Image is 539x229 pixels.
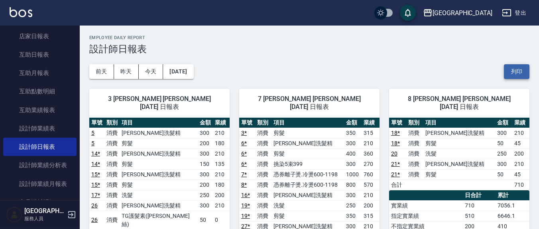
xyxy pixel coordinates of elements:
td: 指定實業績 [389,211,463,221]
td: 300 [344,138,362,148]
td: 憑券離子燙.冷燙600-1198 [271,180,344,190]
td: 300 [495,159,512,169]
td: 200 [213,190,230,200]
td: 消費 [104,200,120,211]
td: 消費 [406,128,423,138]
td: 消費 [255,148,271,159]
td: [PERSON_NAME]洗髮精 [271,190,344,200]
td: 剪髮 [271,148,344,159]
td: 315 [362,128,380,138]
th: 業績 [213,118,230,128]
a: 20 [391,150,397,157]
td: 135 [213,159,230,169]
td: 剪髮 [423,138,495,148]
a: 設計師業績月報表 [3,175,77,193]
h5: [GEOGRAPHIC_DATA] [24,207,65,215]
button: 昨天 [114,64,139,79]
td: 消費 [406,138,423,148]
td: 消費 [104,180,120,190]
td: 315 [362,211,380,221]
td: 消費 [255,180,271,190]
td: 剪髮 [271,211,344,221]
td: [PERSON_NAME]洗髮精 [120,200,198,211]
th: 累計 [496,190,529,201]
td: 360 [362,148,380,159]
td: 300 [344,159,362,169]
td: 洗髮 [271,200,344,211]
td: 45 [512,138,529,148]
td: 剪髮 [120,180,198,190]
th: 項目 [271,118,344,128]
a: 互助業績報表 [3,101,77,119]
td: 400 [344,148,362,159]
td: 200 [362,200,380,211]
td: 210 [213,148,230,159]
td: 250 [198,190,213,200]
td: 300 [198,128,213,138]
img: Person [6,207,22,223]
th: 金額 [495,118,512,128]
td: 消費 [255,211,271,221]
div: [GEOGRAPHIC_DATA] [433,8,492,18]
th: 類別 [104,118,120,128]
td: 洗髮 [120,190,198,200]
a: 26 [91,217,98,223]
td: 300 [198,169,213,180]
td: 210 [213,169,230,180]
td: 消費 [255,128,271,138]
a: 設計師業績分析表 [3,156,77,174]
td: 760 [362,169,380,180]
button: [DATE] [163,64,193,79]
td: 消費 [255,169,271,180]
td: 300 [344,190,362,200]
a: 設計師業績表 [3,119,77,138]
td: 剪髮 [271,128,344,138]
h2: Employee Daily Report [89,35,529,40]
td: 消費 [406,159,423,169]
a: 互助點數明細 [3,82,77,101]
td: 710 [512,180,529,190]
td: 570 [362,180,380,190]
a: 互助日報表 [3,45,77,64]
td: 180 [213,138,230,148]
td: 210 [512,128,529,138]
td: 50 [495,169,512,180]
td: 剪髮 [423,169,495,180]
td: 45 [512,169,529,180]
td: 挑染5束399 [271,159,344,169]
td: 消費 [104,138,120,148]
img: Logo [10,7,32,17]
td: 250 [495,148,512,159]
a: 5 [91,140,94,146]
td: 300 [495,128,512,138]
td: 6646.1 [496,211,529,221]
td: 消費 [104,148,120,159]
td: 710 [463,200,496,211]
td: 憑券離子燙.冷燙600-1198 [271,169,344,180]
td: 800 [344,180,362,190]
span: 7 [PERSON_NAME] [PERSON_NAME] [DATE] 日報表 [249,95,370,111]
th: 單號 [239,118,255,128]
td: [PERSON_NAME]洗髮精 [120,128,198,138]
td: 200 [512,148,529,159]
button: 前天 [89,64,114,79]
th: 項目 [423,118,495,128]
th: 業績 [512,118,529,128]
span: 8 [PERSON_NAME] [PERSON_NAME] [DATE] 日報表 [399,95,520,111]
td: 270 [362,159,380,169]
td: [PERSON_NAME]洗髮精 [120,148,198,159]
td: 合計 [389,180,406,190]
td: 消費 [255,190,271,200]
td: 1000 [344,169,362,180]
td: 消費 [255,200,271,211]
td: 150 [198,159,213,169]
th: 單號 [89,118,104,128]
p: 服務人員 [24,215,65,222]
td: 剪髮 [120,159,198,169]
td: [PERSON_NAME]洗髮精 [423,159,495,169]
td: 180 [213,180,230,190]
button: save [400,5,416,21]
td: 消費 [104,128,120,138]
th: 項目 [120,118,198,128]
button: [GEOGRAPHIC_DATA] [420,5,496,21]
